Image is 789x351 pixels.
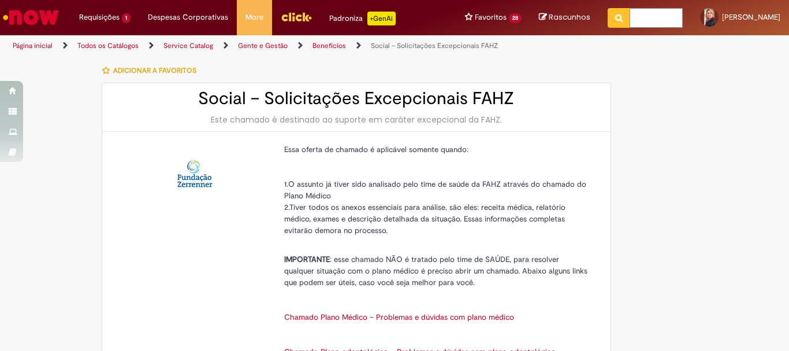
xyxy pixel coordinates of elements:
[176,155,213,192] img: Social – Solicitações Excepcionais FAHZ
[9,35,518,57] ul: Trilhas de página
[13,41,53,50] a: Página inicial
[329,12,396,25] div: Padroniza
[77,41,139,50] a: Todos os Catálogos
[163,41,213,50] a: Service Catalog
[312,41,346,50] a: Benefícios
[509,13,522,23] span: 28
[281,8,312,25] img: click_logo_yellow_360x200.png
[549,12,590,23] span: Rascunhos
[284,254,330,264] strong: IMPORTANTE
[284,145,468,154] span: Essa oferta de chamado é aplicável somente quando:
[1,6,61,29] img: ServiceNow
[608,8,630,28] button: Pesquisar
[284,179,586,201] span: 1.O assunto já tiver sido analisado pelo time de saúde da FAHZ através do chamado do Plano Médico
[539,12,590,23] a: Rascunhos
[79,12,120,23] span: Requisições
[122,13,131,23] span: 1
[245,12,263,23] span: More
[102,58,203,83] button: Adicionar a Favoritos
[722,12,780,22] span: [PERSON_NAME]
[114,89,599,108] h2: Social – Solicitações Excepcionais FAHZ
[371,41,498,50] a: Social – Solicitações Excepcionais FAHZ
[284,254,587,287] span: : esse chamado NÃO é tratado pelo time de SAÚDE, para resolver qualquer situação com o plano médi...
[284,312,514,322] a: Chamado Plano Médico – Problemas e dúvidas com plano médico
[148,12,228,23] span: Despesas Corporativas
[284,202,565,235] span: 2.Tiver todos os anexos essenciais para análise, são eles: receita médica, relatório médico, exam...
[367,12,396,25] p: +GenAi
[113,66,196,75] span: Adicionar a Favoritos
[238,41,288,50] a: Gente e Gestão
[475,12,507,23] span: Favoritos
[114,114,599,125] div: Este chamado é destinado ao suporte em caráter excepcional da FAHZ.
